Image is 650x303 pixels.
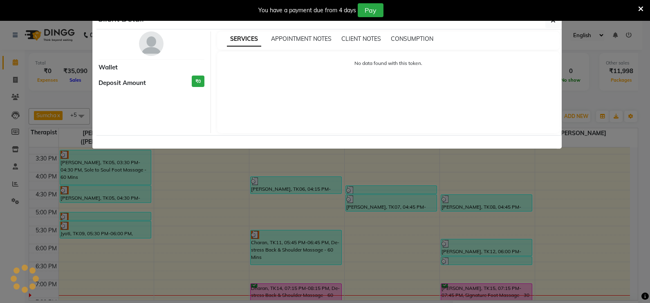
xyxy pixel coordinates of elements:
[271,35,332,42] span: APPOINTMENT NOTES
[192,76,204,87] h3: ₹0
[391,35,433,42] span: CONSUMPTION
[99,78,146,88] span: Deposit Amount
[358,3,383,17] button: Pay
[99,63,118,72] span: Wallet
[258,6,356,15] div: You have a payment due from 4 days
[341,35,381,42] span: CLIENT NOTES
[227,32,261,47] span: SERVICES
[225,60,552,67] p: No data found with this token.
[139,31,164,56] img: avatar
